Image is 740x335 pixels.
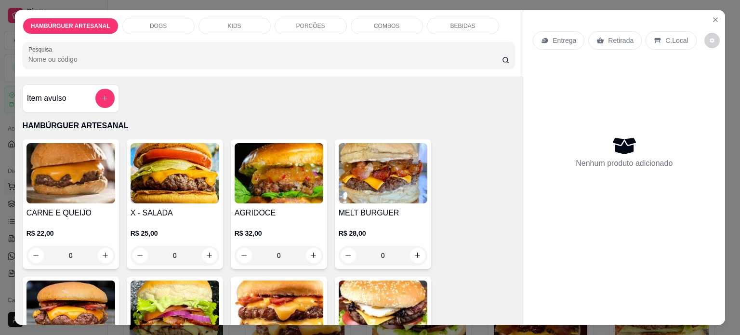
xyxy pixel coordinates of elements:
[26,207,115,219] h4: CARNE E QUEIJO
[553,36,576,45] p: Entrega
[31,22,110,30] p: HAMBÚRGUER ARTESANAL
[235,228,323,238] p: R$ 32,00
[131,207,219,219] h4: X - SALADA
[374,22,399,30] p: COMBOS
[339,228,427,238] p: R$ 28,00
[228,22,241,30] p: KIDS
[339,143,427,203] img: product-image
[704,33,720,48] button: decrease-product-quantity
[608,36,634,45] p: Retirada
[576,158,673,169] p: Nenhum produto adicionado
[28,54,502,64] input: Pesquisa
[296,22,325,30] p: PORCÕES
[28,45,55,54] label: Pesquisa
[235,207,323,219] h4: AGRIDOCE
[27,93,66,104] h4: Item avulso
[708,12,723,27] button: Close
[235,143,323,203] img: product-image
[26,228,115,238] p: R$ 22,00
[665,36,688,45] p: C.Local
[95,89,115,108] button: add-separate-item
[150,22,167,30] p: DOGS
[23,120,515,132] p: HAMBÚRGUER ARTESANAL
[131,143,219,203] img: product-image
[450,22,476,30] p: BEBIDAS
[26,143,115,203] img: product-image
[339,207,427,219] h4: MELT BURGUER
[131,228,219,238] p: R$ 25,00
